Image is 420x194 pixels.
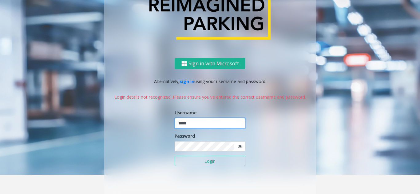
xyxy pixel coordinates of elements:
label: Username [175,109,196,116]
label: Password [175,133,195,139]
a: sign in [180,78,194,84]
button: Sign in with Microsoft [175,58,245,69]
p: Login details not recognized. Please ensure you've entered the correct username and password. [110,94,310,100]
p: Alternatively, using your username and password. [110,78,310,85]
button: Login [175,156,245,166]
